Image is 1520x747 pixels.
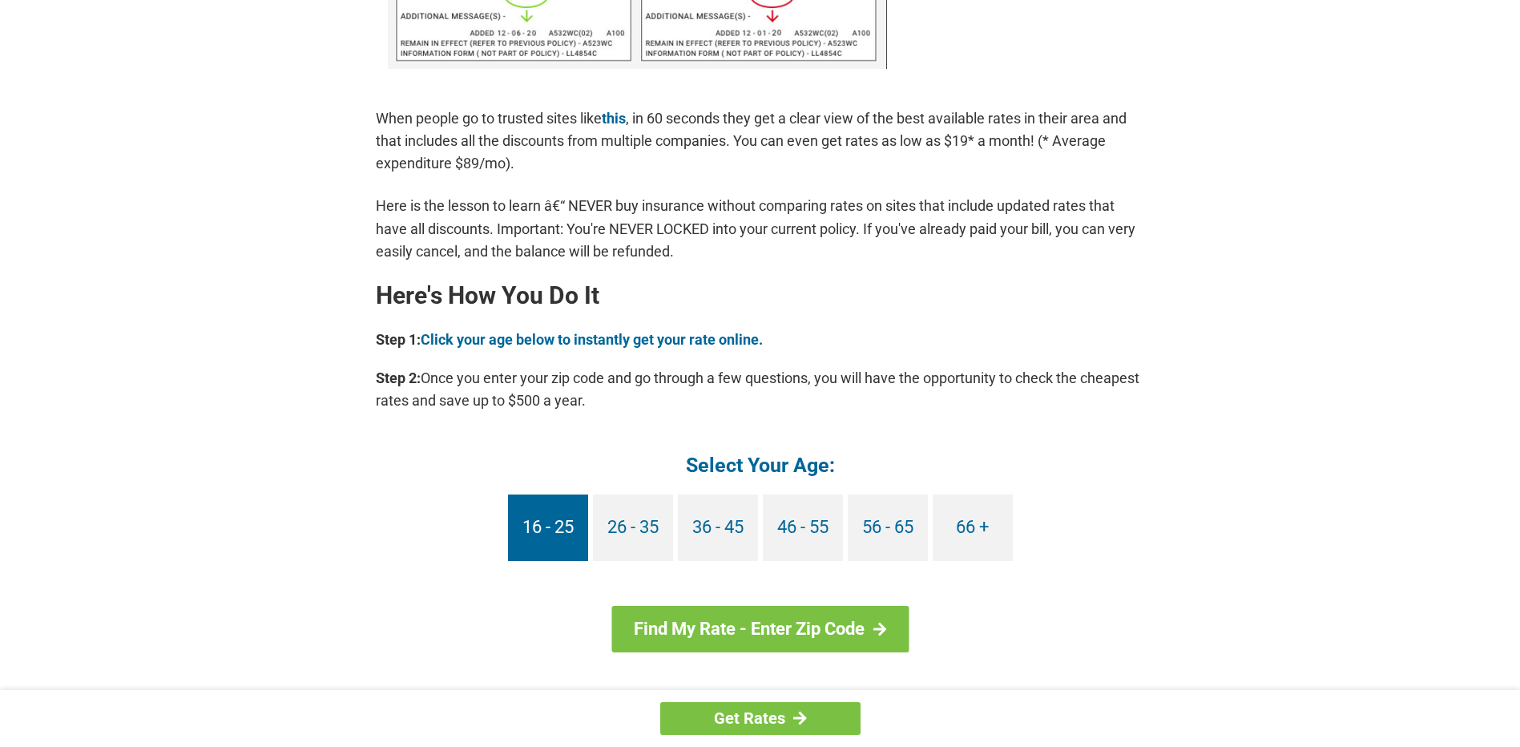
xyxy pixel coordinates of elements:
h4: Select Your Age: [376,452,1145,478]
a: 66 + [933,495,1013,561]
a: 16 - 25 [508,495,588,561]
a: this [602,110,626,127]
h2: Here's How You Do It [376,283,1145,309]
a: Find My Rate - Enter Zip Code [611,606,909,652]
b: Step 1: [376,331,421,348]
p: Once you enter your zip code and go through a few questions, you will have the opportunity to che... [376,367,1145,412]
b: Step 2: [376,369,421,386]
a: 26 - 35 [593,495,673,561]
a: 36 - 45 [678,495,758,561]
a: 46 - 55 [763,495,843,561]
a: 56 - 65 [848,495,928,561]
p: When people go to trusted sites like , in 60 seconds they get a clear view of the best available ... [376,107,1145,175]
p: Here is the lesson to learn â€“ NEVER buy insurance without comparing rates on sites that include... [376,195,1145,262]
a: Click your age below to instantly get your rate online. [421,331,763,348]
a: Get Rates [660,702,861,735]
